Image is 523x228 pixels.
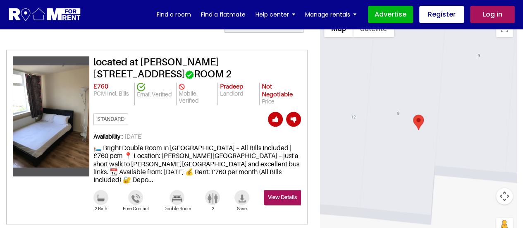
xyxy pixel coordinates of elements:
[185,70,194,79] img: correct
[262,98,299,105] p: Price
[305,8,356,21] a: Manage rentals
[157,8,191,21] a: Find a room
[123,206,149,211] span: Free Contact
[131,194,140,203] img: Phone-icon
[201,8,246,21] a: Find a flatmate
[205,206,220,211] span: 2
[470,6,515,23] a: Log in
[234,206,249,211] span: Save
[93,133,301,190] div: 🛏️ Bright Double Room in [GEOGRAPHIC_DATA] – All Bills Included | £760 pcm 📍 Location: [PERSON_NA...
[93,82,108,90] span: £760
[179,84,185,90] img: card-verified
[93,90,132,97] p: PCM Incl. Bills
[208,193,217,204] img: Bathroom-icon
[264,190,301,205] a: View Details
[234,193,249,211] a: Save-icon Save
[419,6,464,23] a: Register
[8,7,81,22] img: Logo for Room for Rent, featuring a welcoming design with a house icon and modern typography
[220,90,257,97] p: Landlord
[496,188,513,204] button: Map camera controls
[137,91,174,98] p: Email Verified
[137,83,145,91] img: card-verified
[163,206,191,211] span: Double Room
[97,194,105,202] img: Bathroom-icon
[413,115,424,130] div: 1 Stafford Cl, London NW6 5TW, UK
[93,133,301,144] span: [DATE]
[93,133,125,140] strong: Availability :
[239,194,246,202] img: Save-icon
[93,206,108,211] span: 2 Bath
[13,65,89,168] img: Photo 1 of common area located at Stafford Cl, London NW6 5TW, UK located at 1 Stafford Cl, Londo...
[368,6,413,23] a: Advertise
[172,195,182,202] img: Bad-icon
[220,82,243,90] span: Pradeep
[93,56,301,80] h3: located at [PERSON_NAME][STREET_ADDRESS] ROOM 2
[179,90,215,104] p: Mobile Verified
[256,8,295,21] a: Help center
[262,82,293,98] span: Not Negotiable
[93,113,128,125] span: Standard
